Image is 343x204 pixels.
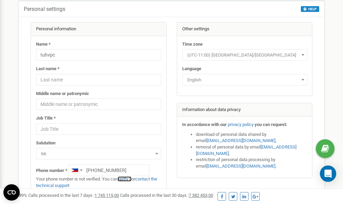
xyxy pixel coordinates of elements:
[177,22,312,36] div: Other settings
[196,144,296,156] a: [EMAIL_ADDRESS][DOMAIN_NAME]
[182,66,201,72] label: Language
[36,148,161,159] span: Mr.
[118,176,132,182] a: verify it
[228,122,254,127] a: privacy policy
[196,144,307,157] li: removal of personal data by email ,
[3,184,20,201] button: Open CMP widget
[189,193,213,198] u: 7 382 453,00
[182,49,307,61] span: (UTC-11:00) Pacific/Midway
[36,98,161,110] input: Middle name or patronymic
[36,74,161,85] input: Last name
[36,168,67,174] label: Phone number *
[36,66,59,72] label: Last name *
[185,75,305,85] span: English
[255,122,287,127] strong: you can request:
[68,164,149,176] input: +1-800-555-55-55
[31,22,166,36] div: Personal information
[301,6,319,12] button: HELP
[182,74,307,85] span: English
[320,166,336,182] div: Open Intercom Messenger
[36,140,55,146] label: Salutation
[38,149,159,159] span: Mr.
[36,176,157,188] a: contact the technical support
[95,193,119,198] u: 1 745 115,00
[120,193,213,198] span: Calls processed in the last 30 days :
[28,193,119,198] span: Calls processed in the last 7 days :
[36,123,161,135] input: Job Title
[36,49,161,61] input: Name
[196,131,307,144] li: download of personal data shared by email ,
[206,138,275,143] a: [EMAIL_ADDRESS][DOMAIN_NAME]
[36,41,51,48] label: Name *
[182,122,227,127] strong: In accordance with our
[36,176,161,189] p: Your phone number is not verified. You can or
[24,6,65,12] h5: Personal settings
[69,165,84,176] div: Telephone country code
[177,103,312,117] div: Information about data privacy
[185,50,305,60] span: (UTC-11:00) Pacific/Midway
[36,115,56,122] label: Job Title *
[206,163,275,169] a: [EMAIL_ADDRESS][DOMAIN_NAME]
[36,91,89,97] label: Middle name or patronymic
[182,41,203,48] label: Time zone
[196,157,307,169] li: restriction of personal data processing by email .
